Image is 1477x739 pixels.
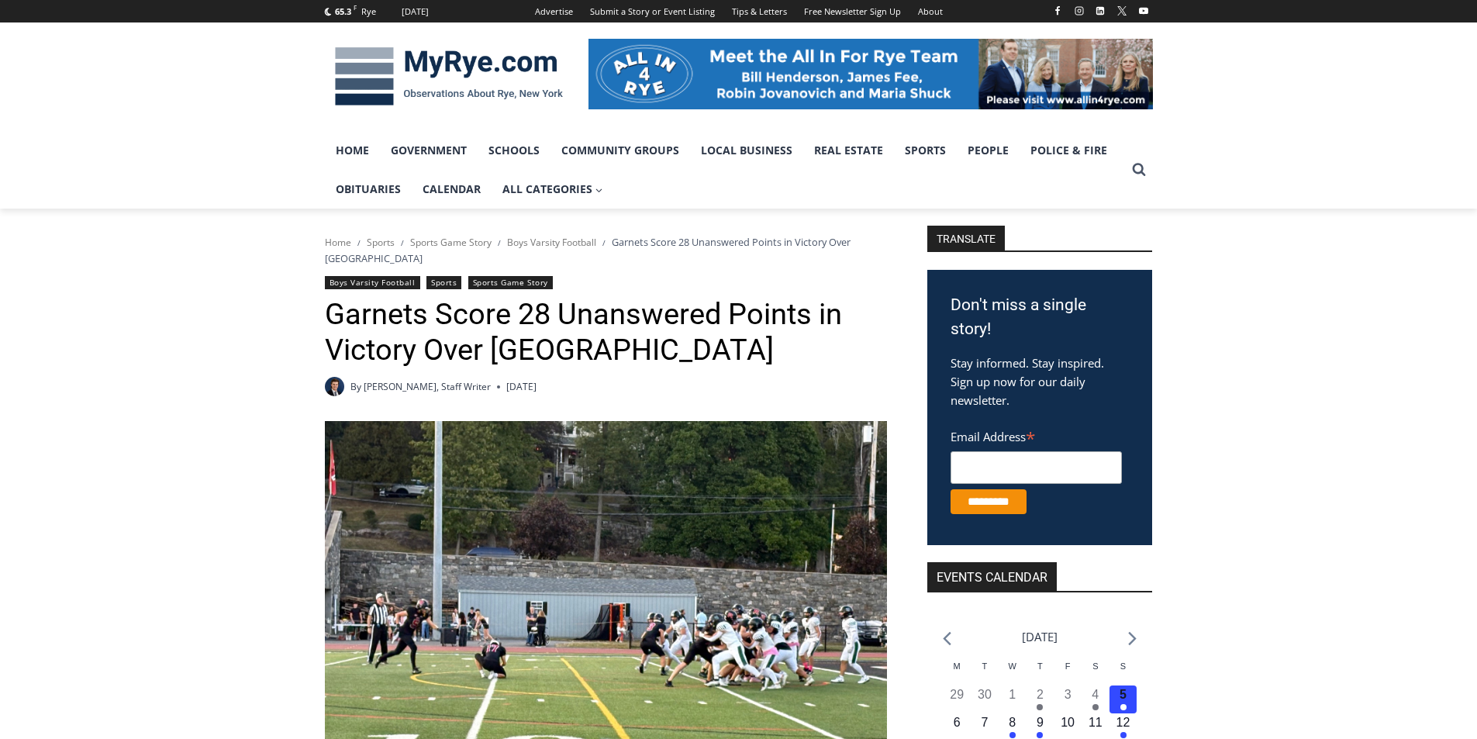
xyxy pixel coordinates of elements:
a: [PERSON_NAME], Staff Writer [364,380,491,393]
time: 12 [1116,716,1130,729]
span: F [1065,661,1071,671]
time: 3 [1065,688,1072,701]
h1: Garnets Score 28 Unanswered Points in Victory Over [GEOGRAPHIC_DATA] [325,297,887,368]
em: Has events [1120,704,1127,710]
h2: Events Calendar [927,562,1057,591]
button: 5 Has events [1109,685,1137,713]
a: YouTube [1134,2,1153,20]
time: 5 [1120,688,1127,701]
a: Police & Fire [1020,131,1118,170]
a: Boys Varsity Football [507,236,596,249]
a: Calendar [412,170,492,209]
div: Friday [1054,660,1082,685]
time: 4 [1092,688,1099,701]
time: 6 [954,716,961,729]
label: Email Address [951,421,1122,449]
a: Sports Game Story [468,276,553,289]
a: Instagram [1070,2,1089,20]
a: Real Estate [803,131,894,170]
div: Rye [361,5,376,19]
time: 7 [981,716,988,729]
em: Has events [1037,732,1043,738]
a: Local Business [690,131,803,170]
a: Sports [894,131,957,170]
time: 30 [978,688,992,701]
time: 8 [1009,716,1016,729]
span: Garnets Score 28 Unanswered Points in Victory Over [GEOGRAPHIC_DATA] [325,235,851,264]
button: 1 [999,685,1027,713]
a: X [1113,2,1131,20]
div: Monday [943,660,971,685]
a: All Categories [492,170,614,209]
span: M [954,661,961,671]
span: By [350,379,361,394]
p: Stay informed. Stay inspired. Sign up now for our daily newsletter. [951,354,1129,409]
em: Has events [1092,704,1099,710]
a: Sports [426,276,461,289]
span: W [1008,661,1016,671]
time: 1 [1009,688,1016,701]
span: 65.3 [335,5,351,17]
span: T [1037,661,1043,671]
a: Government [380,131,478,170]
strong: TRANSLATE [927,226,1005,250]
nav: Breadcrumbs [325,234,887,266]
a: Sports [367,236,395,249]
div: Thursday [1027,660,1054,685]
img: Charlie Morris headshot PROFESSIONAL HEADSHOT [325,377,344,396]
img: MyRye.com [325,36,573,117]
h3: Don't miss a single story! [951,293,1129,342]
img: All in for Rye [588,39,1153,109]
li: [DATE] [1022,627,1058,647]
a: Home [325,236,351,249]
button: 4 Has events [1082,685,1109,713]
a: Obituaries [325,170,412,209]
em: Has events [1120,732,1127,738]
span: / [357,237,361,248]
time: 2 [1037,688,1044,701]
div: Tuesday [971,660,999,685]
a: People [957,131,1020,170]
a: Community Groups [550,131,690,170]
button: 2 Has events [1027,685,1054,713]
div: Sunday [1109,660,1137,685]
em: Has events [1037,704,1043,710]
a: Sports Game Story [410,236,492,249]
time: 29 [950,688,964,701]
time: 10 [1061,716,1075,729]
button: 3 [1054,685,1082,713]
span: / [498,237,501,248]
time: 11 [1089,716,1103,729]
button: View Search Form [1125,156,1153,184]
div: Saturday [1082,660,1109,685]
a: Boys Varsity Football [325,276,420,289]
span: S [1120,661,1126,671]
button: 29 [943,685,971,713]
a: Home [325,131,380,170]
div: Wednesday [999,660,1027,685]
a: Next month [1128,631,1137,646]
span: / [602,237,606,248]
a: Facebook [1048,2,1067,20]
span: F [354,3,357,12]
em: Has events [1009,732,1016,738]
time: [DATE] [506,379,537,394]
nav: Primary Navigation [325,131,1125,209]
button: 30 [971,685,999,713]
span: / [401,237,404,248]
span: All Categories [502,181,603,198]
a: Previous month [943,631,951,646]
a: Linkedin [1091,2,1109,20]
div: [DATE] [402,5,429,19]
a: Schools [478,131,550,170]
a: Author image [325,377,344,396]
time: 9 [1037,716,1044,729]
span: S [1092,661,1098,671]
span: T [982,661,988,671]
